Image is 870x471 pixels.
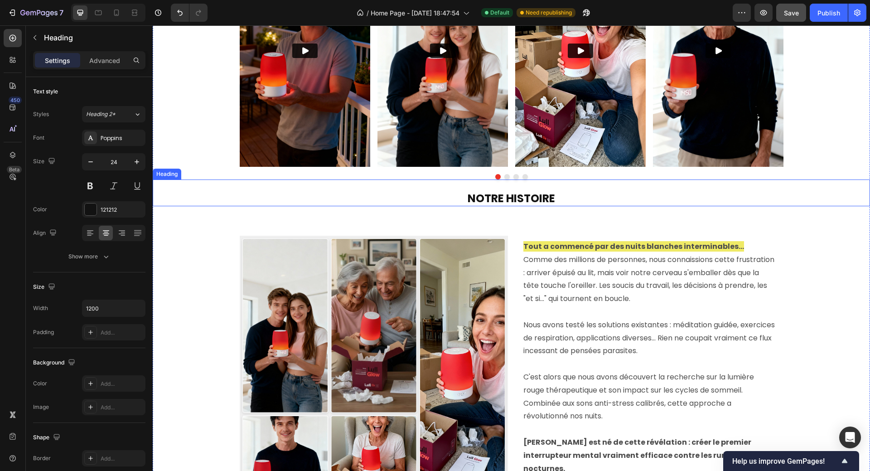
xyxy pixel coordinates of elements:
div: 121212 [101,206,143,214]
button: Play [415,18,440,33]
div: Image [33,403,49,411]
button: Save [776,4,806,22]
button: Publish [810,4,848,22]
div: Undo/Redo [171,4,208,22]
div: Size [33,155,57,168]
span: / [367,8,369,18]
span: Save [784,9,799,17]
div: Domaine [47,53,70,59]
button: Play [277,18,303,33]
p: Settings [45,56,70,65]
div: Add... [101,455,143,463]
img: logo_orange.svg [14,15,22,22]
div: Text style [33,87,58,96]
div: Color [33,205,47,214]
button: Dot [343,149,348,154]
button: Dot [352,149,357,154]
div: Add... [101,329,143,337]
span: Default [490,9,509,17]
p: Comme des millions de personnes, nous connaissions cette frustration : arriver épuisé au lit, mai... [371,228,623,280]
p: C'est alors que nous avons découvert la recherche sur la lumière rouge thérapeutique et son impac... [371,345,623,398]
span: Help us improve GemPages! [732,457,839,466]
div: Show more [68,252,111,261]
p: Nous avons testé les solutions existantes : méditation guidée, exercices de respiration, applicat... [371,293,623,332]
img: tab_domain_overview_orange.svg [37,53,44,60]
img: website_grey.svg [14,24,22,31]
div: Width [33,304,48,312]
p: Advanced [89,56,120,65]
button: Play [140,18,165,33]
div: Styles [33,110,49,118]
span: Need republishing [526,9,572,17]
span: Heading 2* [86,110,116,118]
div: Domaine: [DOMAIN_NAME] [24,24,102,31]
p: 7 [59,7,63,18]
div: v 4.0.25 [25,15,44,22]
div: Add... [101,403,143,412]
button: 7 [4,4,68,22]
div: Heading [2,145,27,153]
div: Publish [817,8,840,18]
span: Home Page - [DATE] 18:47:54 [371,8,459,18]
button: Dot [361,149,366,154]
div: Align [33,227,58,239]
strong: [PERSON_NAME] est né de cette révélation : créer le premier interrupteur mental vraiment efficace... [371,412,609,448]
button: Dot [370,149,375,154]
div: Color [33,379,47,388]
button: Show survey - Help us improve GemPages! [732,456,850,466]
input: Auto [82,300,145,316]
div: Poppins [101,134,143,142]
strong: Tout a commencé par des nuits blanches interminables... [371,216,591,226]
strong: NOTRE HISTOIRE [315,165,402,180]
div: Border [33,454,51,462]
div: Shape [33,432,62,444]
button: Play [553,18,578,33]
div: Mots-clés [113,53,139,59]
iframe: Design area [153,25,870,471]
div: Padding [33,328,54,336]
button: Show more [33,248,145,265]
div: Size [33,281,57,293]
p: Heading [44,32,142,43]
img: tab_keywords_by_traffic_grey.svg [103,53,110,60]
div: Beta [7,166,22,173]
button: Heading 2* [82,106,145,122]
div: 450 [9,97,22,104]
div: Font [33,134,44,142]
div: Open Intercom Messenger [839,427,861,448]
div: Add... [101,380,143,388]
div: Background [33,357,77,369]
